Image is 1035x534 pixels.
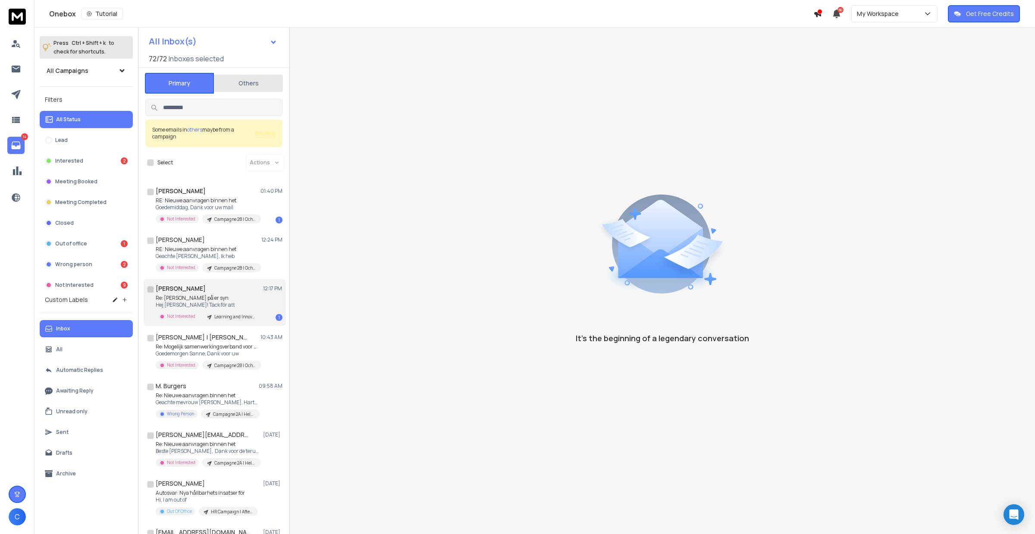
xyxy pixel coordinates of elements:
div: 1 [121,240,128,247]
p: Goedemiddag, Dank voor uw mail [156,204,259,211]
p: 10:43 AM [260,334,282,341]
h3: Inboxes selected [169,53,224,64]
button: Inbox [40,320,133,337]
p: Re: [PERSON_NAME] på er syn [156,295,259,302]
p: Campagne 2B | Ochtend: Huurrecht [GEOGRAPHIC_DATA], [GEOGRAPHIC_DATA], [GEOGRAPHIC_DATA] en [GEOG... [214,265,256,271]
h1: [PERSON_NAME] [156,479,205,488]
div: Some emails in maybe from a campaign [152,126,255,140]
p: Learning and Innovation Campaign | Whole Day [214,314,256,320]
p: Out Of Office [167,508,192,515]
p: Inbox [56,325,70,332]
p: Wrong Person [167,411,194,417]
p: Campagne 2B | Ochtend: Huurrecht [GEOGRAPHIC_DATA], [GEOGRAPHIC_DATA], [GEOGRAPHIC_DATA] en [GEOG... [214,216,256,223]
p: Hej [PERSON_NAME]! Tack för att [156,302,259,308]
button: Others [214,74,283,93]
p: Wrong person [55,261,92,268]
p: Goedemorgen Sanne, Dank voor uw [156,350,259,357]
button: All Inbox(s) [142,33,284,50]
button: Review [255,129,276,138]
p: Drafts [56,449,72,456]
button: Meeting Completed [40,194,133,211]
p: Beste [PERSON_NAME], Dank voor de terugkoppeling. Als [156,448,259,455]
button: Unread only [40,403,133,420]
div: 1 [276,217,282,223]
button: Closed [40,214,133,232]
p: Press to check for shortcuts. [53,39,114,56]
button: All [40,341,133,358]
p: Automatic Replies [56,367,103,374]
p: Not Interested [167,313,195,320]
button: All Status [40,111,133,128]
button: Get Free Credits [948,5,1020,22]
p: Meeting Booked [55,178,97,185]
button: Wrong person2 [40,256,133,273]
h3: Custom Labels [45,295,88,304]
p: Not Interested [167,459,195,466]
p: Lead [55,137,68,144]
a: 14 [7,137,25,154]
p: It’s the beginning of a legendary conversation [576,332,749,344]
p: Not Interested [167,216,195,222]
p: Out of office [55,240,87,247]
p: [DATE] [263,480,282,487]
button: Out of office1 [40,235,133,252]
button: Primary [145,73,214,94]
p: My Workspace [857,9,902,18]
p: Not Interested [167,362,195,368]
div: 9 [121,282,128,289]
p: Hi, I am out of [156,496,257,503]
p: Campagne 2A | Hele Dag: [GEOGRAPHIC_DATA], [GEOGRAPHIC_DATA], [GEOGRAPHIC_DATA] en Flevolandgedur... [214,460,256,466]
h1: [PERSON_NAME] [156,236,205,244]
div: 2 [121,261,128,268]
p: 14 [21,133,28,140]
h1: [PERSON_NAME][EMAIL_ADDRESS][DOMAIN_NAME] [156,430,251,439]
p: 01:40 PM [260,188,282,195]
button: All Campaigns [40,62,133,79]
p: All [56,346,63,353]
button: Sent [40,424,133,441]
p: Archive [56,470,76,477]
button: Awaiting Reply [40,382,133,399]
p: All Status [56,116,81,123]
p: Unread only [56,408,88,415]
button: Archive [40,465,133,482]
p: Closed [55,220,74,226]
p: RE: Nieuwe aanvragen binnen het [156,246,259,253]
h1: [PERSON_NAME] [156,187,206,195]
h1: [PERSON_NAME] | [PERSON_NAME] Advocaten [156,333,251,342]
p: Not Interested [167,264,195,271]
p: HR Campaign | After Summer 2025 [211,509,252,515]
p: 09:58 AM [259,383,282,390]
button: Lead [40,132,133,149]
p: Autosvar: Nya hållbarhets insatser för [156,490,257,496]
p: Meeting Completed [55,199,107,206]
button: Automatic Replies [40,361,133,379]
p: Get Free Credits [966,9,1014,18]
div: 1 [276,314,282,321]
span: 72 / 72 [149,53,167,64]
button: Interested2 [40,152,133,170]
button: Not Interested9 [40,276,133,294]
label: Select [157,159,173,166]
p: Campagne 2A | Hele Dag: [GEOGRAPHIC_DATA], [GEOGRAPHIC_DATA], [GEOGRAPHIC_DATA] en Flevolandgedur... [213,411,254,418]
h1: All Campaigns [47,66,88,75]
button: Tutorial [81,8,123,20]
p: Awaiting Reply [56,387,94,394]
p: 12:17 PM [263,285,282,292]
p: Sent [56,429,69,436]
p: Geachte mevrouw [PERSON_NAME], Hartelijk [156,399,259,406]
p: Campagne 2B | Ochtend: Huurrecht [GEOGRAPHIC_DATA], [GEOGRAPHIC_DATA], [GEOGRAPHIC_DATA] en [GEOG... [214,362,256,369]
div: 2 [121,157,128,164]
div: Onebox [49,8,813,20]
p: Not Interested [55,282,94,289]
p: Re: Nieuwe aanvragen binnen het [156,441,259,448]
button: Meeting Booked [40,173,133,190]
h1: [PERSON_NAME] [156,284,206,293]
button: C [9,508,26,525]
p: Re: Mogelijk samenwerkingsverband voor huurrechtzaken [156,343,259,350]
h3: Filters [40,94,133,106]
p: [DATE] [263,431,282,438]
p: Geachte [PERSON_NAME], Ik heb [156,253,259,260]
